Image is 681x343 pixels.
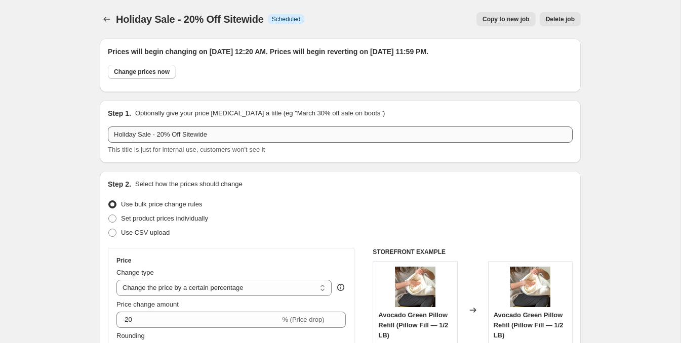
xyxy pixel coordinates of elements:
[476,12,536,26] button: Copy to new job
[116,256,131,265] h3: Price
[116,301,179,308] span: Price change amount
[108,47,573,57] h2: Prices will begin changing on [DATE] 12:20 AM. Prices will begin reverting on [DATE] 11:59 PM.
[108,179,131,189] h2: Step 2.
[135,108,385,118] p: Optionally give your price [MEDICAL_DATA] a title (eg "March 30% off sale on boots")
[108,126,573,143] input: 30% off holiday sale
[483,15,530,23] span: Copy to new job
[546,15,575,23] span: Delete job
[121,229,170,236] span: Use CSV upload
[121,215,208,222] span: Set product prices individually
[116,14,264,25] span: Holiday Sale - 20% Off Sitewide
[540,12,581,26] button: Delete job
[108,108,131,118] h2: Step 1.
[114,68,170,76] span: Change prices now
[108,146,265,153] span: This title is just for internal use, customers won't see it
[121,200,202,208] span: Use bulk price change rules
[135,179,243,189] p: Select how the prices should change
[494,311,564,339] span: Avocado Green Pillow Refill (Pillow Fill — 1/2 LB)
[336,282,346,292] div: help
[100,12,114,26] button: Price change jobs
[373,248,573,256] h6: STOREFRONT EXAMPLE
[272,15,301,23] span: Scheduled
[395,267,435,307] img: AvocadoGreenMattressPillowlatex_76127134-2c2c-41a7-83b1-fdeafd077141_80x.jpg
[116,332,145,339] span: Rounding
[378,311,448,339] span: Avocado Green Pillow Refill (Pillow Fill — 1/2 LB)
[116,312,280,328] input: -15
[282,316,324,323] span: % (Price drop)
[510,267,550,307] img: AvocadoGreenMattressPillowlatex_76127134-2c2c-41a7-83b1-fdeafd077141_80x.jpg
[116,269,154,276] span: Change type
[108,65,176,79] button: Change prices now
